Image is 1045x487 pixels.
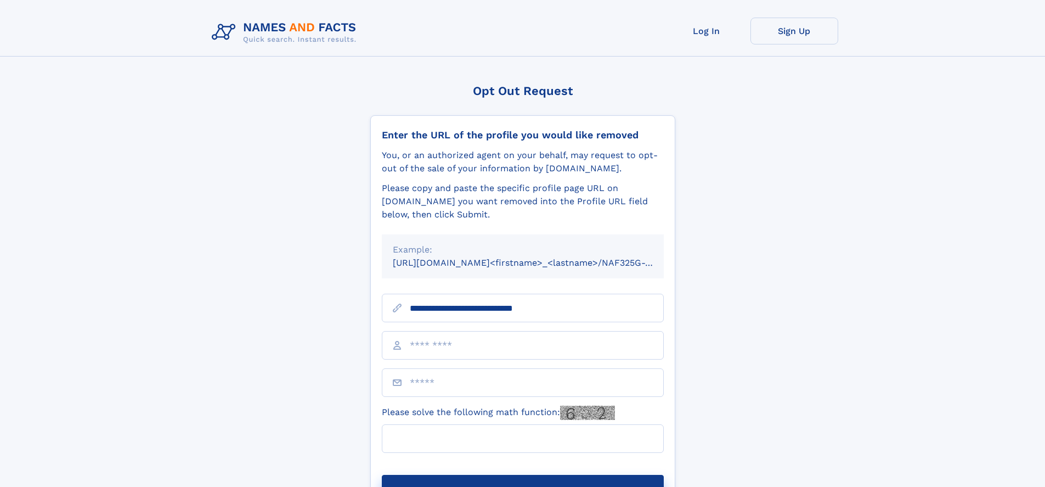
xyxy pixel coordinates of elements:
a: Log In [663,18,750,44]
div: Enter the URL of the profile you would like removed [382,129,664,141]
div: Opt Out Request [370,84,675,98]
div: Please copy and paste the specific profile page URL on [DOMAIN_NAME] you want removed into the Pr... [382,182,664,221]
div: Example: [393,243,653,256]
small: [URL][DOMAIN_NAME]<firstname>_<lastname>/NAF325G-xxxxxxxx [393,258,685,268]
a: Sign Up [750,18,838,44]
img: Logo Names and Facts [207,18,365,47]
div: You, or an authorized agent on your behalf, may request to opt-out of the sale of your informatio... [382,149,664,175]
label: Please solve the following math function: [382,406,615,420]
